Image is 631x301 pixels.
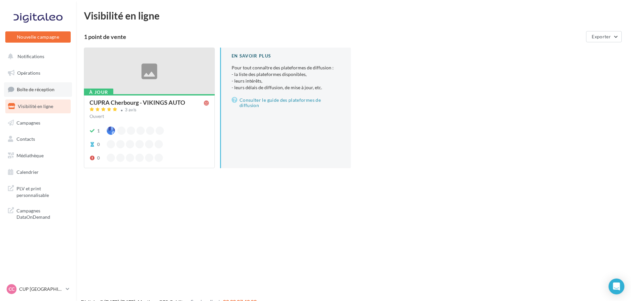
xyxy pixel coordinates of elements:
button: Nouvelle campagne [5,31,71,43]
span: PLV et print personnalisable [17,184,68,198]
div: 1 [97,128,100,134]
span: Calendrier [17,169,39,175]
a: Campagnes [4,116,72,130]
a: PLV et print personnalisable [4,181,72,201]
p: Pour tout connaître des plateformes de diffusion : [232,64,340,91]
a: Calendrier [4,165,72,179]
span: Ouvert [90,113,104,119]
li: - leurs intérêts, [232,78,340,84]
div: 3 avis [125,108,137,112]
span: Visibilité en ligne [18,103,53,109]
div: 0 [97,155,100,161]
li: - leurs délais de diffusion, de mise à jour, etc. [232,84,340,91]
div: 1 point de vente [84,34,583,40]
span: Notifications [18,54,44,59]
span: Contacts [17,136,35,142]
div: CUPRA Cherbourg - VIKINGS AUTO [90,99,185,105]
div: À jour [84,89,113,96]
span: Campagnes [17,120,40,125]
li: - la liste des plateformes disponibles, [232,71,340,78]
a: Contacts [4,132,72,146]
a: Visibilité en ligne [4,99,72,113]
span: Exporter [592,34,611,39]
div: En savoir plus [232,53,340,59]
a: 3 avis [90,106,209,114]
a: Boîte de réception [4,82,72,96]
p: CUP [GEOGRAPHIC_DATA] [19,286,63,292]
div: 0 [97,141,100,148]
span: CC [9,286,15,292]
span: Médiathèque [17,153,44,158]
button: Exporter [586,31,622,42]
button: Notifications [4,50,69,63]
span: Opérations [17,70,40,76]
div: Open Intercom Messenger [609,279,624,294]
a: Campagnes DataOnDemand [4,204,72,223]
a: Opérations [4,66,72,80]
a: CC CUP [GEOGRAPHIC_DATA] [5,283,71,295]
a: Consulter le guide des plateformes de diffusion [232,96,340,109]
span: Boîte de réception [17,87,55,92]
div: Visibilité en ligne [84,11,623,20]
span: Campagnes DataOnDemand [17,206,68,220]
a: Médiathèque [4,149,72,163]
